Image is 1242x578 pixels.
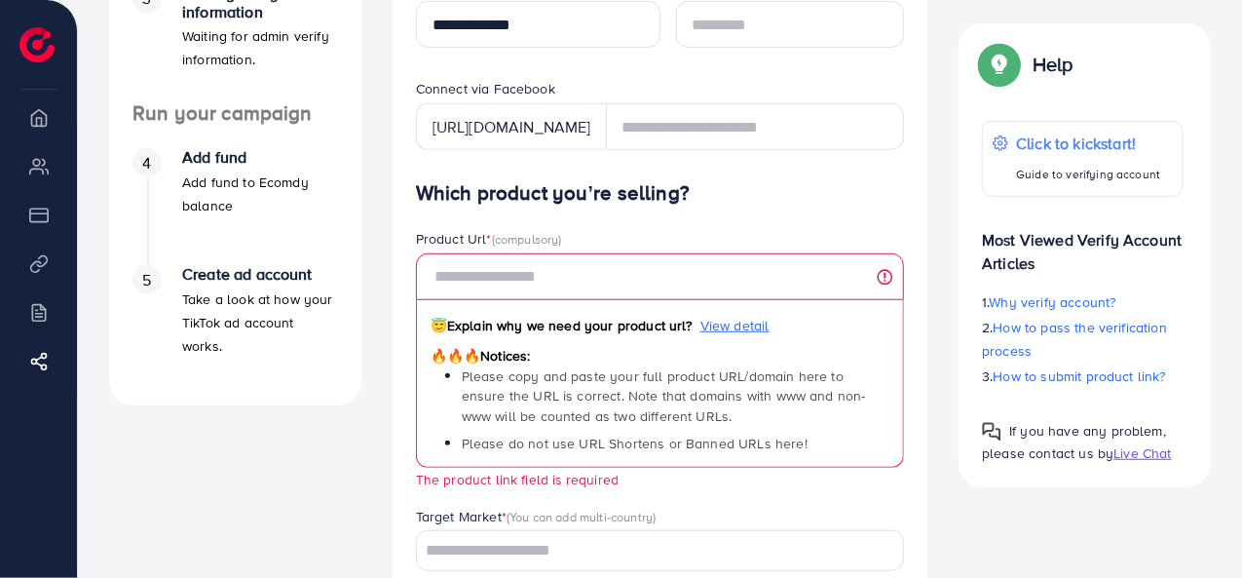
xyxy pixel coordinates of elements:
li: Add fund [109,148,361,265]
p: Help [1033,53,1073,76]
p: Waiting for admin verify information. [182,24,338,71]
p: Most Viewed Verify Account Articles [982,212,1184,275]
span: (You can add multi-country) [507,508,656,525]
h4: Run your campaign [109,101,361,126]
span: 5 [142,269,151,291]
label: Product Url [416,229,562,249]
div: Search for option [416,530,905,570]
p: Take a look at how your TikTok ad account works. [182,288,338,358]
li: Create ad account [109,265,361,382]
span: Please copy and paste your full product URL/domain here to ensure the URL is correct. Note that d... [462,366,866,426]
label: Connect via Facebook [416,79,555,98]
img: logo [19,27,55,62]
p: Click to kickstart! [1016,132,1160,155]
span: Why verify account? [990,292,1116,312]
img: Popup guide [982,422,1001,442]
span: How to pass the verification process [982,318,1167,361]
input: Search for option [419,536,880,566]
span: 🔥🔥🔥 [431,346,480,366]
span: If you have any problem, please contact us by [982,421,1166,463]
h4: Which product you’re selling? [416,181,905,206]
h4: Create ad account [182,265,338,284]
p: 1. [982,290,1184,314]
span: View detail [700,316,770,335]
span: How to submit product link? [994,366,1166,386]
span: 4 [142,152,151,174]
span: Live Chat [1113,443,1171,463]
small: The product link field is required [416,470,619,488]
img: Popup guide [982,47,1017,82]
iframe: Chat [1159,490,1227,563]
div: [URL][DOMAIN_NAME] [416,103,607,150]
p: 3. [982,365,1184,388]
span: Notices: [431,346,531,366]
p: Guide to verifying account [1016,163,1160,186]
span: Explain why we need your product url? [431,316,693,335]
label: Target Market [416,507,657,526]
span: 😇 [431,316,447,335]
span: (compulsory) [492,230,562,248]
span: Please do not use URL Shortens or Banned URLs here! [462,434,808,453]
p: Add fund to Ecomdy balance [182,171,338,217]
p: 2. [982,316,1184,363]
h4: Add fund [182,148,338,167]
